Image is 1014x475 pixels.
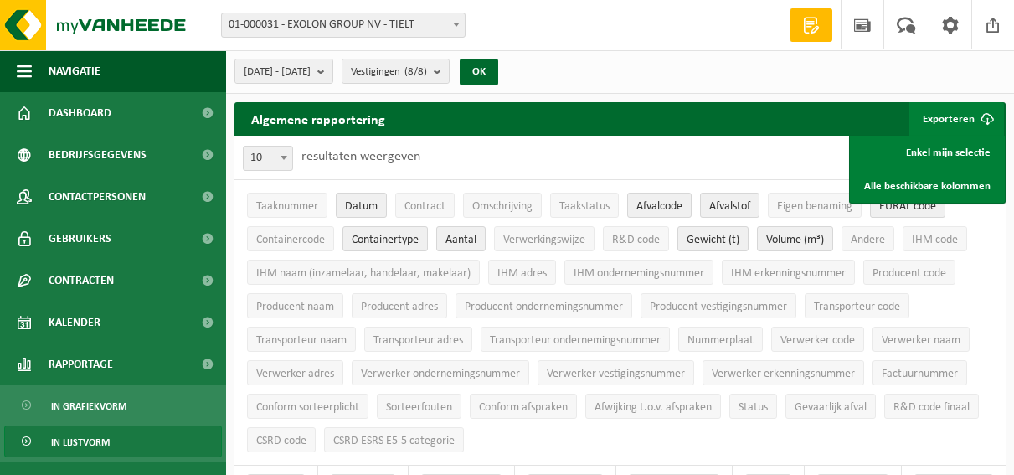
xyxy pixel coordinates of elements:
span: Conform sorteerplicht [256,401,359,414]
span: Producent ondernemingsnummer [465,301,623,313]
button: Conform afspraken : Activate to sort [470,394,577,419]
span: IHM code [912,234,958,246]
span: Contactpersonen [49,176,146,218]
span: IHM erkenningsnummer [731,267,846,280]
a: Enkel mijn selectie [852,136,1003,169]
button: IHM codeIHM code: Activate to sort [903,226,967,251]
span: Datum [345,200,378,213]
button: Eigen benamingEigen benaming: Activate to sort [768,193,862,218]
span: Transporteur ondernemingsnummer [490,334,661,347]
button: Verwerker erkenningsnummerVerwerker erkenningsnummer: Activate to sort [703,360,864,385]
span: Verwerker adres [256,368,334,380]
span: Volume (m³) [766,234,824,246]
button: SorteerfoutenSorteerfouten: Activate to sort [377,394,461,419]
span: R&D code finaal [893,401,970,414]
span: Producent code [872,267,946,280]
button: AndereAndere: Activate to sort [842,226,894,251]
span: Andere [851,234,885,246]
span: In lijstvorm [51,426,110,458]
span: Bedrijfsgegevens [49,134,147,176]
span: Factuurnummer [882,368,958,380]
span: Taaknummer [256,200,318,213]
span: Afvalcode [636,200,682,213]
button: AantalAantal: Activate to sort [436,226,486,251]
span: Producent vestigingsnummer [650,301,787,313]
a: In grafiekvorm [4,390,222,421]
span: IHM ondernemingsnummer [574,267,704,280]
span: Afwijking t.o.v. afspraken [595,401,712,414]
button: OK [460,59,498,85]
button: Volume (m³)Volume (m³): Activate to sort [757,226,833,251]
button: Transporteur ondernemingsnummerTransporteur ondernemingsnummer : Activate to sort [481,327,670,352]
span: 01-000031 - EXOLON GROUP NV - TIELT [221,13,466,38]
span: CSRD code [256,435,306,447]
button: Gevaarlijk afval : Activate to sort [785,394,876,419]
button: VerwerkingswijzeVerwerkingswijze: Activate to sort [494,226,595,251]
button: IHM erkenningsnummerIHM erkenningsnummer: Activate to sort [722,260,855,285]
button: R&D code finaalR&amp;D code finaal: Activate to sort [884,394,979,419]
button: IHM ondernemingsnummerIHM ondernemingsnummer: Activate to sort [564,260,713,285]
button: [DATE] - [DATE] [234,59,333,84]
span: Aantal [445,234,476,246]
span: Containertype [352,234,419,246]
button: ContainertypeContainertype: Activate to sort [342,226,428,251]
button: IHM adresIHM adres: Activate to sort [488,260,556,285]
span: Rapportage [49,343,113,385]
button: Conform sorteerplicht : Activate to sort [247,394,368,419]
button: StatusStatus: Activate to sort [729,394,777,419]
span: Verwerker naam [882,334,960,347]
button: DatumDatum: Activate to invert sorting [336,193,387,218]
span: 01-000031 - EXOLON GROUP NV - TIELT [222,13,465,37]
button: ContainercodeContainercode: Activate to sort [247,226,334,251]
span: Omschrijving [472,200,533,213]
span: Verwerker vestigingsnummer [547,368,685,380]
button: AfvalstofAfvalstof: Activate to sort [700,193,759,218]
span: Kalender [49,302,100,343]
span: In grafiekvorm [51,390,126,422]
span: Contracten [49,260,114,302]
button: OmschrijvingOmschrijving: Activate to sort [463,193,542,218]
span: 10 [243,146,293,171]
button: Verwerker ondernemingsnummerVerwerker ondernemingsnummer: Activate to sort [352,360,529,385]
span: Verwerker erkenningsnummer [712,368,855,380]
button: Transporteur naamTransporteur naam: Activate to sort [247,327,356,352]
span: Transporteur adres [373,334,463,347]
button: Verwerker codeVerwerker code: Activate to sort [771,327,864,352]
span: Sorteerfouten [386,401,452,414]
span: Status [739,401,768,414]
button: Verwerker naamVerwerker naam: Activate to sort [872,327,970,352]
button: TaaknummerTaaknummer: Activate to sort [247,193,327,218]
span: Contract [404,200,445,213]
button: Afwijking t.o.v. afsprakenAfwijking t.o.v. afspraken: Activate to sort [585,394,721,419]
label: resultaten weergeven [301,150,420,163]
span: Eigen benaming [777,200,852,213]
button: EURAL codeEURAL code: Activate to sort [870,193,945,218]
span: Gebruikers [49,218,111,260]
button: Producent adresProducent adres: Activate to sort [352,293,447,318]
span: Gewicht (t) [687,234,739,246]
span: Verwerkingswijze [503,234,585,246]
span: Afvalstof [709,200,750,213]
span: Gevaarlijk afval [795,401,867,414]
button: NummerplaatNummerplaat: Activate to sort [678,327,763,352]
button: Gewicht (t)Gewicht (t): Activate to sort [677,226,749,251]
button: Vestigingen(8/8) [342,59,450,84]
span: R&D code [612,234,660,246]
span: Transporteur code [814,301,900,313]
span: Producent adres [361,301,438,313]
span: 10 [244,147,292,170]
button: Transporteur adresTransporteur adres: Activate to sort [364,327,472,352]
button: Producent vestigingsnummerProducent vestigingsnummer: Activate to sort [641,293,796,318]
button: Producent codeProducent code: Activate to sort [863,260,955,285]
span: Dashboard [49,92,111,134]
span: Verwerker ondernemingsnummer [361,368,520,380]
button: Transporteur codeTransporteur code: Activate to sort [805,293,909,318]
span: IHM naam (inzamelaar, handelaar, makelaar) [256,267,471,280]
button: Exporteren [909,102,1004,136]
span: IHM adres [497,267,547,280]
button: TaakstatusTaakstatus: Activate to sort [550,193,619,218]
button: FactuurnummerFactuurnummer: Activate to sort [872,360,967,385]
span: CSRD ESRS E5-5 categorie [333,435,455,447]
span: Vestigingen [351,59,427,85]
span: Nummerplaat [687,334,754,347]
